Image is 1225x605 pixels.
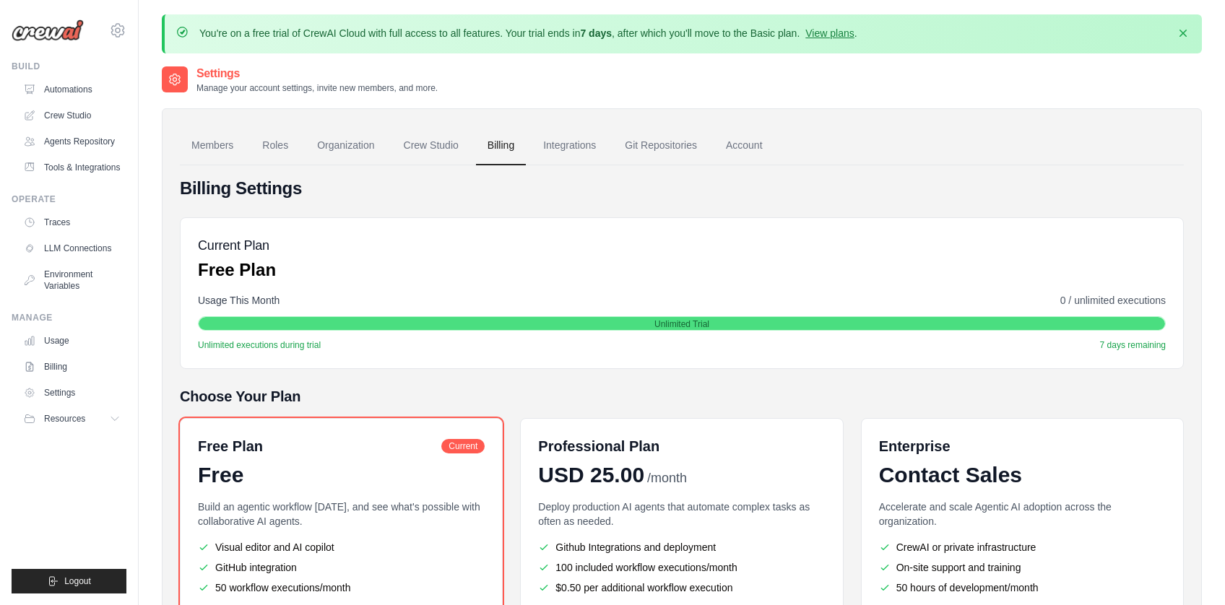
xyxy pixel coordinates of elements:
span: /month [647,469,687,488]
button: Resources [17,407,126,430]
h6: Free Plan [198,436,263,456]
a: Integrations [532,126,607,165]
h2: Settings [196,65,438,82]
a: Crew Studio [392,126,470,165]
a: Billing [17,355,126,378]
button: Logout [12,569,126,593]
li: 50 hours of development/month [879,580,1166,595]
span: Unlimited executions during trial [198,339,321,351]
span: Resources [44,413,85,425]
a: Organization [306,126,386,165]
img: Logo [12,19,84,41]
li: GitHub integration [198,560,485,575]
a: Billing [476,126,526,165]
span: 0 / unlimited executions [1060,293,1166,308]
span: USD 25.00 [538,462,644,488]
div: Build [12,61,126,72]
div: Free [198,462,485,488]
a: Crew Studio [17,104,126,127]
span: Usage This Month [198,293,280,308]
a: Settings [17,381,126,404]
h4: Billing Settings [180,177,1184,200]
li: Visual editor and AI copilot [198,540,485,554]
a: Environment Variables [17,263,126,297]
a: Tools & Integrations [17,156,126,179]
h5: Current Plan [198,235,276,256]
span: Logout [64,575,91,587]
p: Manage your account settings, invite new members, and more. [196,82,438,94]
a: Roles [251,126,300,165]
p: You're on a free trial of CrewAI Cloud with full access to all features. Your trial ends in , aft... [199,26,857,40]
li: 100 included workflow executions/month [538,560,825,575]
li: $0.50 per additional workflow execution [538,580,825,595]
h6: Professional Plan [538,436,659,456]
iframe: Chat Widget [1153,536,1225,605]
a: Git Repositories [613,126,709,165]
li: 50 workflow executions/month [198,580,485,595]
a: View plans [805,27,854,39]
a: Account [714,126,774,165]
strong: 7 days [580,27,612,39]
div: Manage [12,312,126,323]
li: CrewAI or private infrastructure [879,540,1166,554]
div: Contact Sales [879,462,1166,488]
p: Build an agentic workflow [DATE], and see what's possible with collaborative AI agents. [198,500,485,528]
li: On-site support and training [879,560,1166,575]
h6: Enterprise [879,436,1166,456]
div: Operate [12,193,126,205]
h5: Choose Your Plan [180,386,1184,406]
a: Traces [17,211,126,234]
a: Members [180,126,245,165]
p: Accelerate and scale Agentic AI adoption across the organization. [879,500,1166,528]
a: Usage [17,329,126,352]
span: Current [441,439,485,453]
p: Free Plan [198,258,276,282]
span: 7 days remaining [1100,339,1166,351]
p: Deploy production AI agents that automate complex tasks as often as needed. [538,500,825,528]
a: Agents Repository [17,130,126,153]
li: Github Integrations and deployment [538,540,825,554]
a: Automations [17,78,126,101]
span: Unlimited Trial [654,318,709,330]
a: LLM Connections [17,237,126,260]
